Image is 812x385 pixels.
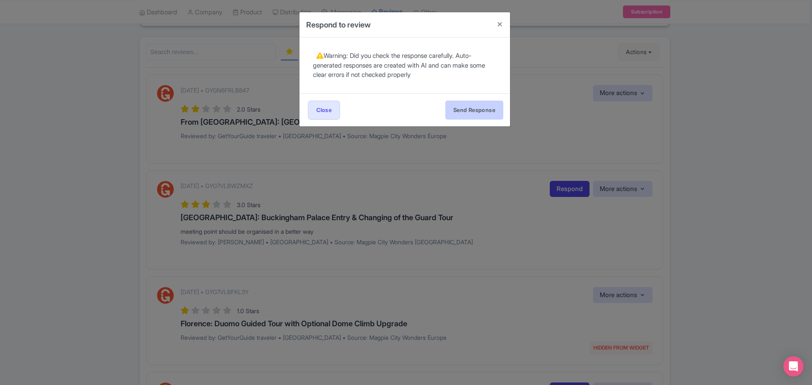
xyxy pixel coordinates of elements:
[308,101,340,120] a: Close
[490,12,510,36] button: Close
[313,51,497,80] div: Warning: Did you check the response carefully. Auto-generated responses are created with AI and c...
[445,101,503,120] button: Send Response
[783,356,804,377] div: Open Intercom Messenger
[306,19,371,30] h4: Respond to review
